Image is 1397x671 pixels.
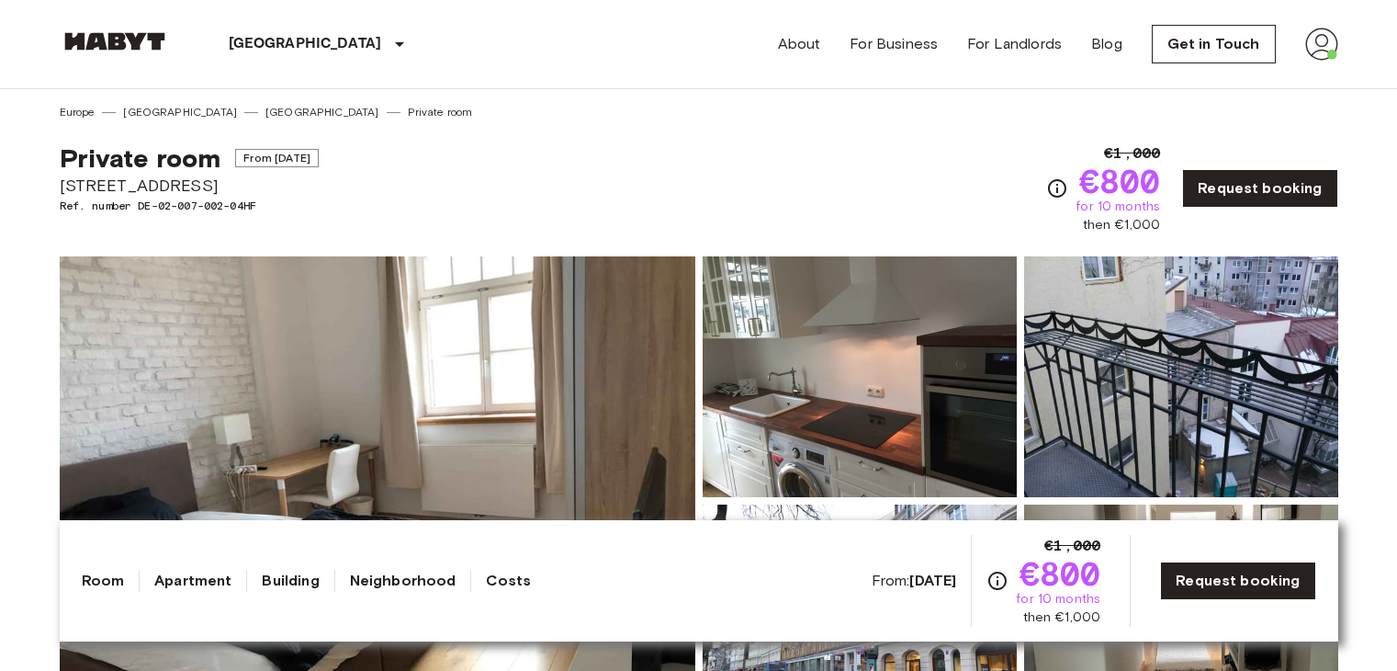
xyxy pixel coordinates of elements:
a: Room [82,570,125,592]
a: Building [262,570,319,592]
svg: Check cost overview for full price breakdown. Please note that discounts apply to new joiners onl... [1046,177,1068,199]
a: Neighborhood [350,570,456,592]
span: Private room [60,142,221,174]
img: Picture of unit DE-02-007-002-04HF [1024,256,1338,497]
a: [GEOGRAPHIC_DATA] [265,104,379,120]
span: [STREET_ADDRESS] [60,174,319,198]
img: Picture of unit DE-02-007-002-04HF [703,256,1017,497]
span: for 10 months [1076,198,1160,216]
span: From [DATE] [235,149,319,167]
a: Blog [1091,33,1122,55]
img: Habyt [60,32,170,51]
a: Apartment [154,570,231,592]
a: For Business [850,33,938,55]
a: Europe [60,104,96,120]
a: Get in Touch [1152,25,1276,63]
a: Costs [486,570,531,592]
p: [GEOGRAPHIC_DATA] [229,33,382,55]
span: then €1,000 [1023,608,1101,627]
a: Request booking [1182,169,1337,208]
img: avatar [1305,28,1338,61]
svg: Check cost overview for full price breakdown. Please note that discounts apply to new joiners onl... [986,570,1008,592]
b: [DATE] [909,572,956,589]
span: for 10 months [1016,590,1100,608]
span: From: [872,571,957,591]
a: About [778,33,821,55]
span: then €1,000 [1083,216,1161,234]
span: €800 [1079,165,1161,198]
span: Ref. number DE-02-007-002-04HF [60,198,319,214]
a: Request booking [1160,562,1315,600]
a: Private room [408,104,473,120]
span: €800 [1020,557,1101,590]
a: For Landlords [967,33,1062,55]
span: €1,000 [1044,535,1100,557]
span: €1,000 [1104,142,1160,165]
a: [GEOGRAPHIC_DATA] [123,104,237,120]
